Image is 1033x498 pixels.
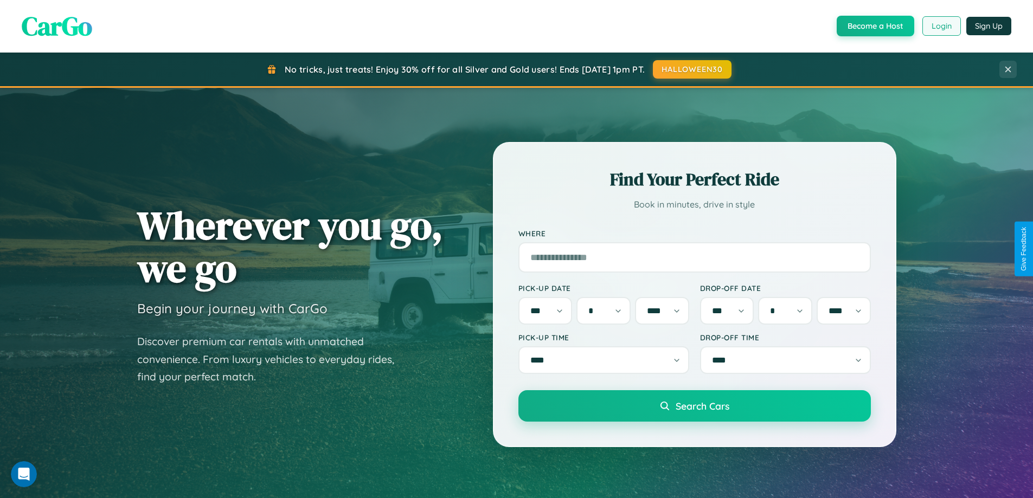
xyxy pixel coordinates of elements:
[700,283,871,293] label: Drop-off Date
[922,16,961,36] button: Login
[966,17,1011,35] button: Sign Up
[518,283,689,293] label: Pick-up Date
[653,60,732,79] button: HALLOWEEN30
[518,333,689,342] label: Pick-up Time
[137,300,328,316] h3: Begin your journey with CarGo
[1020,227,1028,271] div: Give Feedback
[518,167,871,191] h2: Find Your Perfect Ride
[676,400,729,412] span: Search Cars
[285,64,645,75] span: No tricks, just treats! Enjoy 30% off for all Silver and Gold users! Ends [DATE] 1pm PT.
[518,197,871,212] p: Book in minutes, drive in style
[700,333,871,342] label: Drop-off Time
[11,461,37,487] iframe: Intercom live chat
[518,229,871,238] label: Where
[837,16,914,36] button: Become a Host
[137,333,408,386] p: Discover premium car rentals with unmatched convenience. From luxury vehicles to everyday rides, ...
[22,8,92,44] span: CarGo
[518,390,871,422] button: Search Cars
[137,204,443,289] h1: Wherever you go, we go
